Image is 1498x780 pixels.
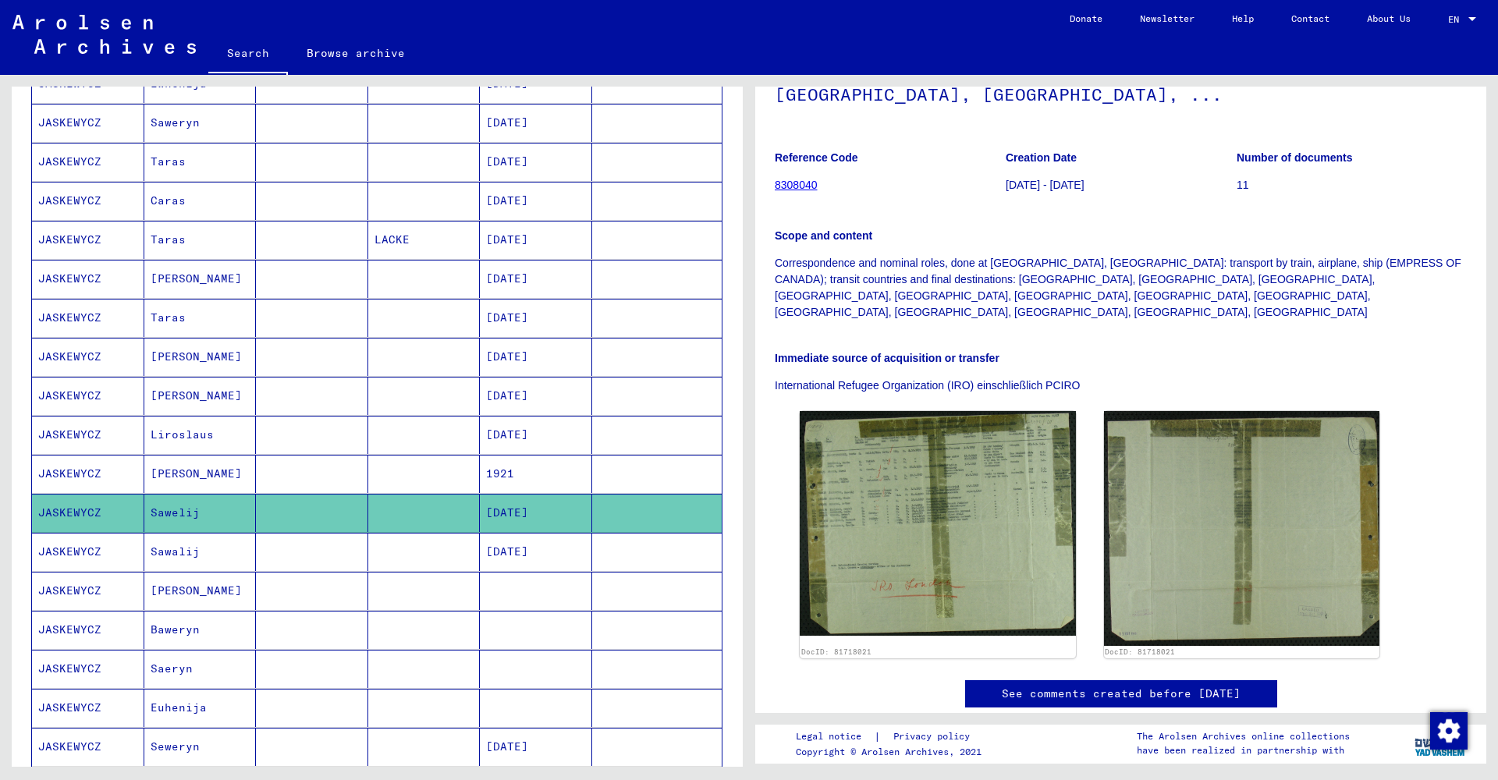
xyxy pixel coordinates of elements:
[144,572,257,610] mat-cell: [PERSON_NAME]
[480,260,592,298] mat-cell: [DATE]
[144,650,257,688] mat-cell: Saeryn
[480,104,592,142] mat-cell: [DATE]
[480,728,592,766] mat-cell: [DATE]
[775,151,858,164] b: Reference Code
[32,533,144,571] mat-cell: JASKEWYCZ
[801,647,871,656] a: DocID: 81718021
[12,15,196,54] img: Arolsen_neg.svg
[144,104,257,142] mat-cell: Saweryn
[480,533,592,571] mat-cell: [DATE]
[480,299,592,337] mat-cell: [DATE]
[32,260,144,298] mat-cell: JASKEWYCZ
[32,689,144,727] mat-cell: JASKEWYCZ
[480,143,592,181] mat-cell: [DATE]
[144,455,257,493] mat-cell: [PERSON_NAME]
[32,338,144,376] mat-cell: JASKEWYCZ
[32,611,144,649] mat-cell: JASKEWYCZ
[1137,743,1350,757] p: have been realized in partnership with
[1002,686,1241,702] a: See comments created before [DATE]
[775,352,999,364] b: Immediate source of acquisition or transfer
[32,377,144,415] mat-cell: JASKEWYCZ
[800,411,1076,636] img: 001.jpg
[32,494,144,532] mat-cell: JASKEWYCZ
[881,729,989,745] a: Privacy policy
[32,416,144,454] mat-cell: JASKEWYCZ
[480,221,592,259] mat-cell: [DATE]
[480,182,592,220] mat-cell: [DATE]
[144,299,257,337] mat-cell: Taras
[208,34,288,75] a: Search
[32,650,144,688] mat-cell: JASKEWYCZ
[480,455,592,493] mat-cell: 1921
[144,182,257,220] mat-cell: Caras
[32,143,144,181] mat-cell: JASKEWYCZ
[144,689,257,727] mat-cell: Euhenija
[1430,712,1468,750] img: Zustimmung ändern
[796,729,874,745] a: Legal notice
[796,729,989,745] div: |
[144,494,257,532] mat-cell: Sawelij
[775,378,1467,394] p: International Refugee Organization (IRO) einschließlich PCIRO
[144,143,257,181] mat-cell: Taras
[480,377,592,415] mat-cell: [DATE]
[32,299,144,337] mat-cell: JASKEWYCZ
[1104,411,1380,645] img: 002.jpg
[288,34,424,72] a: Browse archive
[368,221,481,259] mat-cell: LACKE
[1237,177,1467,193] p: 11
[796,745,989,759] p: Copyright © Arolsen Archives, 2021
[144,416,257,454] mat-cell: Liroslaus
[144,611,257,649] mat-cell: Baweryn
[32,221,144,259] mat-cell: JASKEWYCZ
[775,255,1467,321] p: Correspondence and nominal roles, done at [GEOGRAPHIC_DATA], [GEOGRAPHIC_DATA]: transport by trai...
[144,728,257,766] mat-cell: Seweryn
[775,179,818,191] a: 8308040
[480,338,592,376] mat-cell: [DATE]
[32,572,144,610] mat-cell: JASKEWYCZ
[32,182,144,220] mat-cell: JASKEWYCZ
[1105,647,1175,656] a: DocID: 81718021
[1006,151,1077,164] b: Creation Date
[144,221,257,259] mat-cell: Taras
[144,260,257,298] mat-cell: [PERSON_NAME]
[32,728,144,766] mat-cell: JASKEWYCZ
[480,416,592,454] mat-cell: [DATE]
[1411,724,1470,763] img: yv_logo.png
[1237,151,1353,164] b: Number of documents
[32,104,144,142] mat-cell: JASKEWYCZ
[480,494,592,532] mat-cell: [DATE]
[32,455,144,493] mat-cell: JASKEWYCZ
[775,229,872,242] b: Scope and content
[144,377,257,415] mat-cell: [PERSON_NAME]
[1137,729,1350,743] p: The Arolsen Archives online collections
[1006,177,1236,193] p: [DATE] - [DATE]
[144,533,257,571] mat-cell: Sawalij
[144,338,257,376] mat-cell: [PERSON_NAME]
[1448,13,1459,25] mat-select-trigger: EN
